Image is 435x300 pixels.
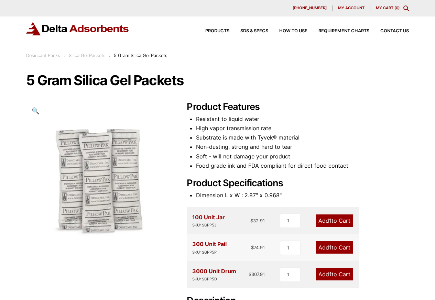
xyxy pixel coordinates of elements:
a: Requirement Charts [307,29,369,33]
span: 1 [329,217,331,224]
bdi: 307.91 [249,271,265,277]
li: Food grade ink and FDA compliant for direct food contact [196,161,409,170]
h2: Product Specifications [187,178,409,189]
a: Add1to Cart [316,241,353,254]
li: Resistant to liquid water [196,114,409,124]
span: Contact Us [380,29,409,33]
span: Products [205,29,229,33]
img: Delta Adsorbents [26,22,129,35]
a: Desiccant Packs [26,53,60,58]
li: High vapor transmission rate [196,124,409,133]
a: My Cart (0) [376,5,400,10]
span: $ [249,271,251,277]
h2: Product Features [187,101,409,113]
a: My account [333,5,370,11]
span: : [64,53,65,58]
span: 1 [329,244,331,251]
div: Toggle Modal Content [403,5,409,11]
span: [PHONE_NUMBER] [293,6,327,10]
a: Products [194,29,229,33]
li: Dimension L x W : 2.87" x 0.968" [196,191,409,200]
span: 🔍 [32,107,40,114]
div: 100 Unit Jar [192,213,225,229]
span: 0 [396,5,398,10]
a: How to Use [268,29,307,33]
span: My account [338,6,365,10]
span: : [109,53,110,58]
span: 1 [329,271,331,278]
a: View full-screen image gallery [26,101,45,120]
span: 5 Gram Silica Gel Packets [114,53,167,58]
span: $ [250,218,253,223]
bdi: 32.91 [250,218,265,223]
span: SDS & SPECS [240,29,268,33]
a: Add1to Cart [316,214,353,227]
span: How to Use [279,29,307,33]
li: Soft - will not damage your product [196,152,409,161]
span: $ [251,245,254,250]
a: Silica Gel Packets [69,53,106,58]
a: SDS & SPECS [229,29,268,33]
a: [PHONE_NUMBER] [287,5,333,11]
div: 3000 Unit Drum [192,267,236,282]
div: SKU: SGPP5P [192,249,227,256]
div: 300 Unit Pail [192,240,227,255]
a: Add1to Cart [316,268,353,280]
h1: 5 Gram Silica Gel Packets [26,73,409,88]
div: SKU: SGPP5J [192,222,225,229]
li: Substrate is made with Tyvek® material [196,133,409,142]
div: SKU: SGPP5D [192,276,236,282]
bdi: 74.91 [251,245,265,250]
a: Contact Us [369,29,409,33]
li: Non-dusting, strong and hard to tear [196,142,409,152]
span: Requirement Charts [318,29,369,33]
